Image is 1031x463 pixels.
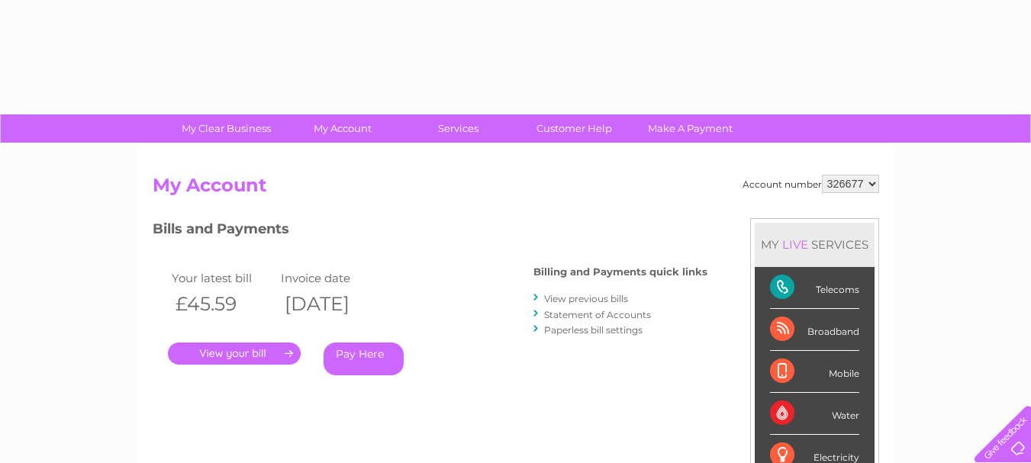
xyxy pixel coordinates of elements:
a: My Clear Business [163,114,289,143]
th: [DATE] [277,288,387,320]
a: Statement of Accounts [544,309,651,320]
th: £45.59 [168,288,278,320]
a: My Account [279,114,405,143]
div: Broadband [770,309,859,351]
td: Your latest bill [168,268,278,288]
h4: Billing and Payments quick links [533,266,707,278]
a: . [168,342,301,365]
td: Invoice date [277,268,387,288]
a: Pay Here [324,342,404,375]
h3: Bills and Payments [153,218,707,245]
div: LIVE [779,237,811,252]
a: View previous bills [544,293,628,304]
a: Services [395,114,521,143]
a: Paperless bill settings [544,324,643,336]
h2: My Account [153,175,879,204]
a: Customer Help [511,114,637,143]
div: Account number [743,175,879,193]
div: MY SERVICES [755,223,875,266]
div: Water [770,393,859,435]
a: Make A Payment [627,114,753,143]
div: Mobile [770,351,859,393]
div: Telecoms [770,267,859,309]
